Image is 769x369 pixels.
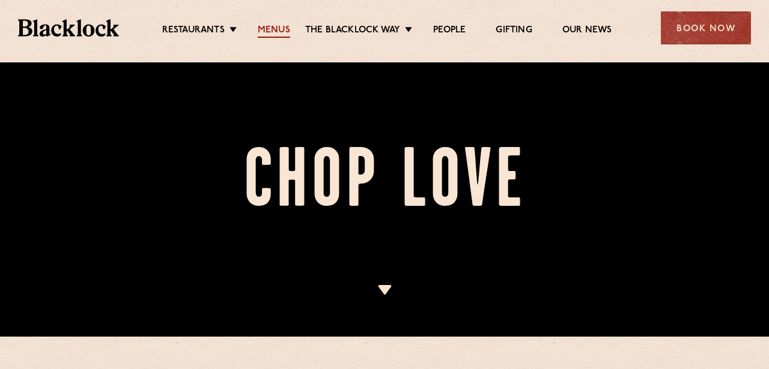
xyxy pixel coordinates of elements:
[562,25,612,38] a: Our News
[496,25,532,38] a: Gifting
[305,25,400,38] a: The Blacklock Way
[18,19,119,36] img: BL_Textured_Logo-footer-cropped.svg
[162,25,225,38] a: Restaurants
[377,285,392,295] img: icon-dropdown-cream.svg
[258,25,290,38] a: Menus
[661,11,751,44] div: Book Now
[433,25,466,38] a: People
